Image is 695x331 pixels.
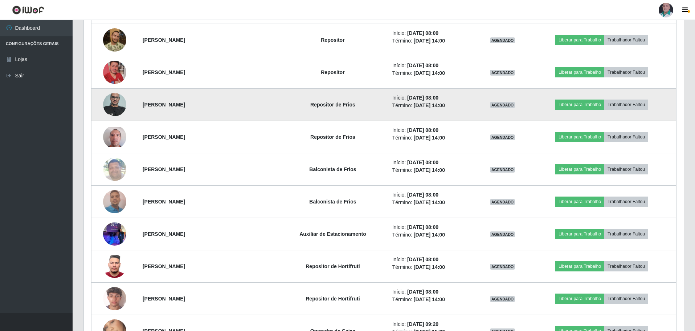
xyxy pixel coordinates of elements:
time: [DATE] 08:00 [407,224,438,230]
span: AGENDADO [490,264,515,270]
span: AGENDADO [490,134,515,140]
li: Início: [392,29,473,37]
time: [DATE] 14:00 [414,296,445,302]
img: 1695042279067.jpeg [103,28,126,52]
time: [DATE] 09:20 [407,321,438,327]
img: 1757350005231.jpeg [103,218,126,249]
button: Liberar para Trabalho [555,100,604,110]
img: 1758025525824.jpeg [103,278,126,319]
li: Término: [392,296,473,303]
time: [DATE] 08:00 [407,289,438,295]
button: Trabalhador Faltou [604,261,648,271]
time: [DATE] 08:00 [407,127,438,133]
button: Trabalhador Faltou [604,229,648,239]
time: [DATE] 14:00 [414,102,445,108]
strong: Repositor de Hortifruti [306,263,360,269]
button: Liberar para Trabalho [555,164,604,174]
strong: Auxiliar de Estacionamento [299,231,366,237]
strong: [PERSON_NAME] [143,134,185,140]
time: [DATE] 08:00 [407,257,438,262]
time: [DATE] 08:00 [407,62,438,68]
li: Início: [392,191,473,199]
time: [DATE] 14:00 [414,70,445,76]
strong: [PERSON_NAME] [143,296,185,302]
strong: [PERSON_NAME] [143,231,185,237]
li: Início: [392,256,473,263]
li: Término: [392,166,473,174]
strong: [PERSON_NAME] [143,199,185,205]
li: Término: [392,231,473,239]
time: [DATE] 08:00 [407,30,438,36]
strong: Repositor de Frios [310,102,355,108]
li: Início: [392,288,473,296]
time: [DATE] 08:00 [407,160,438,165]
strong: [PERSON_NAME] [143,166,185,172]
time: [DATE] 14:00 [414,38,445,44]
li: Término: [392,199,473,206]
span: AGENDADO [490,102,515,108]
span: AGENDADO [490,37,515,43]
button: Liberar para Trabalho [555,261,604,271]
button: Liberar para Trabalho [555,35,604,45]
span: AGENDADO [490,70,515,76]
button: Trabalhador Faltou [604,132,648,142]
li: Término: [392,263,473,271]
img: 1747319122183.jpeg [103,186,126,217]
img: 1756996657392.jpeg [103,251,126,282]
time: [DATE] 08:00 [407,95,438,101]
li: Término: [392,134,473,142]
button: Trabalhador Faltou [604,35,648,45]
span: AGENDADO [490,199,515,205]
button: Trabalhador Faltou [604,67,648,77]
li: Início: [392,223,473,231]
strong: Repositor [321,37,344,43]
strong: Repositor [321,69,344,75]
span: AGENDADO [490,231,515,237]
time: [DATE] 14:00 [414,232,445,238]
button: Trabalhador Faltou [604,294,648,304]
time: [DATE] 14:00 [414,264,445,270]
time: [DATE] 08:00 [407,192,438,198]
img: 1741878920639.jpeg [103,52,126,93]
button: Trabalhador Faltou [604,164,648,174]
span: AGENDADO [490,167,515,173]
button: Trabalhador Faltou [604,100,648,110]
time: [DATE] 14:00 [414,135,445,141]
button: Liberar para Trabalho [555,197,604,207]
time: [DATE] 14:00 [414,167,445,173]
img: 1655148070426.jpeg [103,89,126,120]
li: Início: [392,126,473,134]
li: Término: [392,37,473,45]
span: AGENDADO [490,296,515,302]
li: Início: [392,62,473,69]
strong: [PERSON_NAME] [143,37,185,43]
strong: [PERSON_NAME] [143,263,185,269]
img: 1697490161329.jpeg [103,154,126,185]
li: Término: [392,69,473,77]
strong: [PERSON_NAME] [143,102,185,108]
li: Término: [392,102,473,109]
button: Liberar para Trabalho [555,229,604,239]
li: Início: [392,159,473,166]
button: Trabalhador Faltou [604,197,648,207]
img: 1701787542098.jpeg [103,127,126,148]
time: [DATE] 14:00 [414,199,445,205]
strong: Repositor de Hortifruti [306,296,360,302]
strong: Balconista de Frios [309,166,356,172]
button: Liberar para Trabalho [555,67,604,77]
li: Início: [392,320,473,328]
strong: Repositor de Frios [310,134,355,140]
button: Liberar para Trabalho [555,294,604,304]
li: Início: [392,94,473,102]
strong: [PERSON_NAME] [143,69,185,75]
button: Liberar para Trabalho [555,132,604,142]
img: CoreUI Logo [12,5,44,15]
strong: Balconista de Frios [309,199,356,205]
